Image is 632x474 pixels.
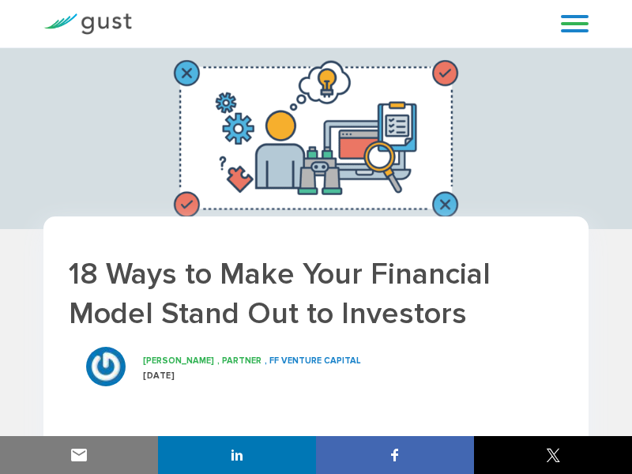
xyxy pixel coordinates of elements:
span: [PERSON_NAME] [143,355,214,366]
h1: 18 Ways to Make Your Financial Model Stand Out to Investors [69,254,563,334]
span: [DATE] [143,371,175,381]
img: email sharing button [70,446,88,465]
span: , ff Venture Capital [265,355,361,366]
img: facebook sharing button [386,446,404,465]
img: twitter sharing button [544,446,562,465]
img: Gust Logo [43,13,132,35]
img: Romain Debordeaux [86,347,126,386]
span: , Partner [217,355,261,366]
img: linkedin sharing button [228,446,246,465]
